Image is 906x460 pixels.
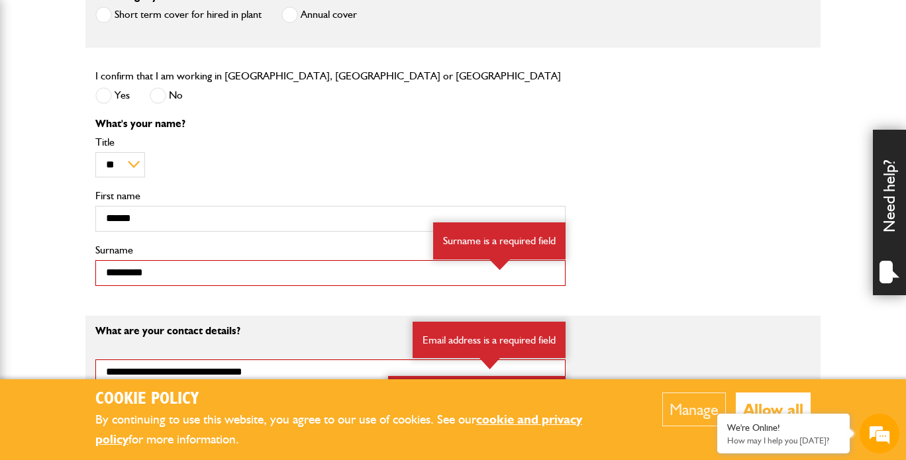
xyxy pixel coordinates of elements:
label: I confirm that I am working in [GEOGRAPHIC_DATA], [GEOGRAPHIC_DATA] or [GEOGRAPHIC_DATA] [95,71,561,81]
p: What are your contact details? [95,326,566,336]
label: No [150,87,183,104]
div: Surname is a required field [433,222,566,259]
p: What's your name? [95,118,566,129]
label: Title [95,137,566,148]
img: error-box-arrow.svg [489,259,510,270]
label: First name [95,191,566,201]
p: By continuing to use this website, you agree to our use of cookies. See our for more information. [95,410,622,450]
div: Telephone number is a required field [388,376,566,413]
img: error-box-arrow.svg [479,358,500,369]
label: Annual cover [281,7,357,23]
button: Allow all [736,392,811,426]
h2: Cookie Policy [95,389,622,410]
button: Manage [662,392,726,426]
div: Need help? [873,130,906,295]
label: Short term cover for hired in plant [95,7,262,23]
div: Email address is a required field [413,322,566,359]
div: We're Online! [727,422,840,434]
label: Yes [95,87,130,104]
p: How may I help you today? [727,436,840,445]
label: Surname [95,245,566,255]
